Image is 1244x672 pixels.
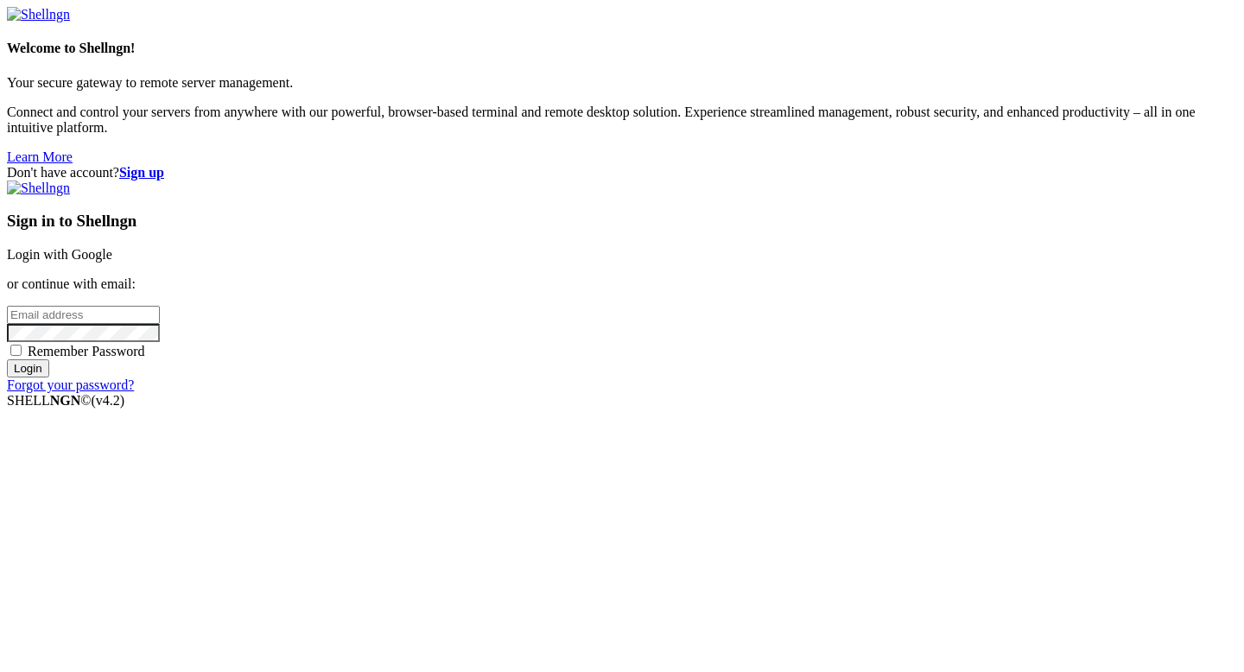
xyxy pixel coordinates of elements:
[92,393,125,408] span: 4.2.0
[7,7,70,22] img: Shellngn
[7,377,134,392] a: Forgot your password?
[7,41,1237,56] h4: Welcome to Shellngn!
[7,181,70,196] img: Shellngn
[7,393,124,408] span: SHELL ©
[7,165,1237,181] div: Don't have account?
[7,359,49,377] input: Login
[28,344,145,358] span: Remember Password
[50,393,81,408] b: NGN
[7,306,160,324] input: Email address
[7,105,1237,136] p: Connect and control your servers from anywhere with our powerful, browser-based terminal and remo...
[10,345,22,356] input: Remember Password
[7,75,1237,91] p: Your secure gateway to remote server management.
[7,247,112,262] a: Login with Google
[7,276,1237,292] p: or continue with email:
[7,149,73,164] a: Learn More
[119,165,164,180] a: Sign up
[7,212,1237,231] h3: Sign in to Shellngn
